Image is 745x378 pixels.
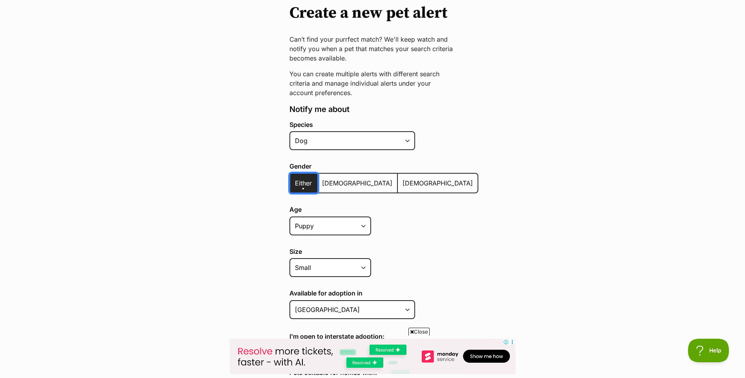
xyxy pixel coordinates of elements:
span: Either [295,179,312,187]
span: Close [408,328,430,336]
iframe: Advertisement [230,339,516,374]
span: [DEMOGRAPHIC_DATA] [403,179,473,187]
label: Age [289,206,478,213]
label: Available for adoption in [289,290,478,297]
iframe: Help Scout Beacon - Open [688,339,729,362]
p: Can’t find your purrfect match? We'll keep watch and notify you when a pet that matches your sear... [289,35,456,63]
p: You can create multiple alerts with different search criteria and manage individual alerts under ... [289,69,456,97]
span: Notify me about [289,105,350,114]
label: Species [289,121,478,128]
label: Gender [289,163,478,170]
h1: Create a new pet alert [289,4,447,22]
span: [DEMOGRAPHIC_DATA] [322,179,392,187]
label: Size [289,248,478,255]
h4: I'm open to interstate adoption: [289,332,478,341]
